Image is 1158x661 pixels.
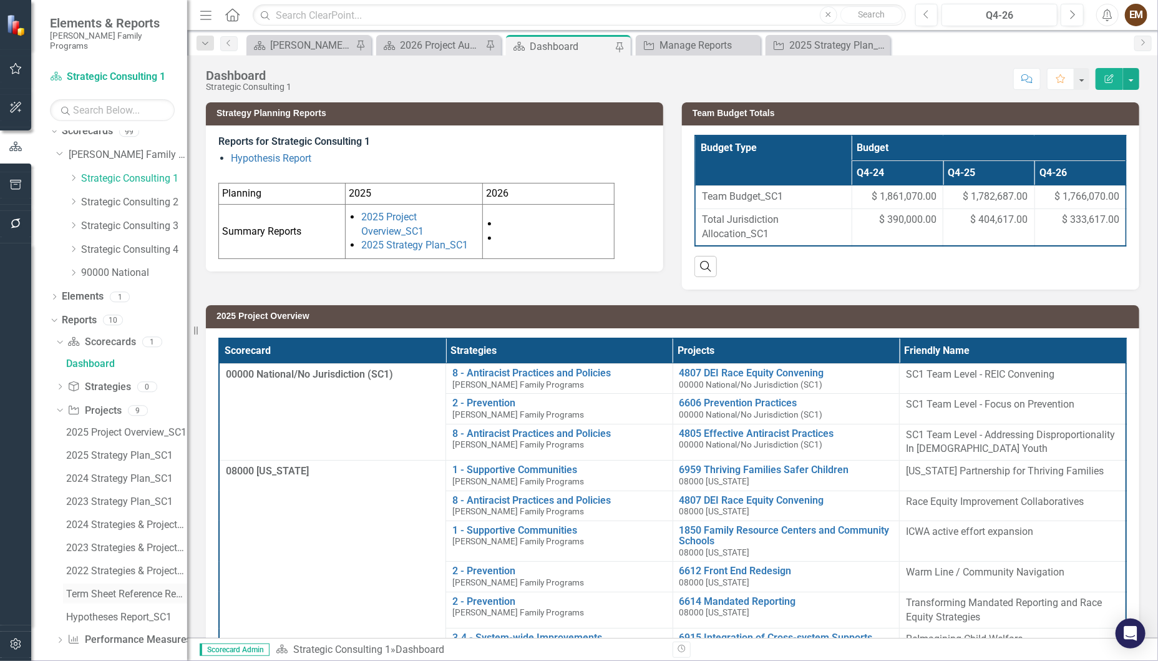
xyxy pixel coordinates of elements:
strong: Reports for Strategic Consulting 1 [218,135,370,147]
a: Strategic Consulting 3 [81,219,187,233]
a: 8 - Antiracist Practices and Policies [452,428,666,439]
div: 0 [137,381,157,392]
a: Scorecards [67,335,135,350]
a: 2026 Project Audit Dashboard [379,37,482,53]
a: Strategic Consulting 1 [50,70,175,84]
span: Scorecard Admin [200,644,270,656]
a: 6606 Prevention Practices [679,398,893,409]
span: ReImagining Child Welfare [906,633,1023,645]
a: Projects [67,404,121,418]
div: 1 [110,291,130,302]
small: [PERSON_NAME] Family Programs [50,31,175,51]
a: Elements [62,290,104,304]
span: ICWA active effort expansion [906,526,1033,537]
a: 2 - Prevention [452,566,666,577]
span: [PERSON_NAME] Family Programs [452,577,584,587]
div: 2025 Project Overview_SC1 [66,427,187,438]
a: 1 - Supportive Communities [452,464,666,476]
a: 2025 Project Overview_SC1 [63,422,187,442]
a: Performance Measures [67,633,191,647]
a: 4807 DEI Race Equity Convening [679,368,893,379]
span: [PERSON_NAME] Family Programs [452,476,584,486]
a: 1850 Family Resource Centers and Community Schools [679,525,893,547]
div: Term Sheet Reference Report_SC1 [66,589,187,600]
a: 6959 Thriving Families Safer Children [679,464,893,476]
a: Dashboard [63,354,187,374]
span: Total Jurisdiction Allocation_SC1 [702,213,845,242]
td: Double-Click to Edit Right Click for Context Menu [673,521,900,562]
a: 2024 Strategies & Projects by Jurisdiction_SC1 [63,514,187,534]
span: $ 1,766,070.00 [1054,190,1119,204]
div: Open Intercom Messenger [1116,619,1146,649]
td: Double-Click to Edit [900,364,1127,394]
td: Double-Click to Edit Right Click for Context Menu [446,364,673,394]
div: » [276,643,663,657]
span: 08000 [US_STATE] [679,547,750,557]
h3: Team Budget Totals [693,109,1133,118]
a: Hypotheses Report_SC1 [63,607,187,627]
td: Double-Click to Edit [900,461,1127,491]
span: SC1 Team Level - Focus on Prevention [906,398,1074,410]
span: $ 333,617.00 [1062,213,1119,227]
div: 1 [142,337,162,348]
td: Double-Click to Edit [900,521,1127,562]
span: $ 1,782,687.00 [963,190,1028,204]
td: Double-Click to Edit Right Click for Context Menu [673,364,900,394]
span: 00000 National/No Jurisdiction (SC1) [679,379,823,389]
td: Double-Click to Edit Right Click for Context Menu [446,461,673,491]
span: $ 404,617.00 [971,213,1028,227]
a: 2025 Project Overview_SC1 [361,211,424,237]
span: 08000 [US_STATE] [679,607,750,617]
a: 6614 Mandated Reporting [679,596,893,607]
td: Double-Click to Edit [900,629,1127,659]
button: EM [1125,4,1147,26]
a: 2023 Strategies & Projects by Jurisdiction_SC1 [63,537,187,557]
a: Strategic Consulting 4 [81,243,187,257]
span: [PERSON_NAME] Family Programs [452,536,584,546]
span: [PERSON_NAME] Family Programs [452,607,584,617]
div: 2022 Strategies & Projects by Jurisdiction_SC1 [66,566,187,577]
a: 8 - Antiracist Practices and Policies [452,368,666,379]
div: Q4-26 [946,8,1053,23]
div: Hypotheses Report_SC1 [66,612,187,623]
span: Warm Line / Community Navigation [906,566,1064,578]
a: [PERSON_NAME] Overview [250,37,353,53]
span: Race Equity Improvement Collaboratives [906,496,1084,507]
a: 2025 Strategy Plan_SC1 [63,445,187,465]
a: Strategic Consulting 1 [293,644,391,655]
span: [PERSON_NAME] Family Programs [452,379,584,389]
span: SC1 Team Level - Addressing Disproportionality In [DEMOGRAPHIC_DATA] Youth [906,429,1115,455]
td: Double-Click to Edit Right Click for Context Menu [446,491,673,521]
div: Manage Reports [659,37,757,53]
a: Reports [62,313,97,328]
td: Double-Click to Edit Right Click for Context Menu [673,491,900,521]
div: Dashboard [530,39,612,54]
div: Dashboard [396,644,444,655]
td: 2025 [346,183,483,204]
span: 00000 National/No Jurisdiction (SC1) [679,439,823,449]
td: Double-Click to Edit Right Click for Context Menu [673,461,900,491]
h3: 2025 Project Overview [217,311,1133,321]
div: 2024 Strategies & Projects by Jurisdiction_SC1 [66,519,187,531]
span: [PERSON_NAME] Family Programs [452,439,584,449]
a: 2022 Strategies & Projects by Jurisdiction_SC1 [63,561,187,580]
input: Search Below... [50,99,175,121]
span: 00000 National/No Jurisdiction (SC1) [679,409,823,419]
a: Scorecards [62,124,113,139]
a: 2 - Prevention [452,596,666,607]
td: Double-Click to Edit Right Click for Context Menu [673,592,900,629]
h3: Strategy Planning Reports [217,109,657,118]
td: Double-Click to Edit [900,491,1127,521]
button: Search [840,6,903,24]
td: Double-Click to Edit Right Click for Context Menu [446,562,673,592]
a: 2024 Strategy Plan_SC1 [63,468,187,488]
td: Double-Click to Edit [900,562,1127,592]
a: 8 - Antiracist Practices and Policies [452,495,666,506]
input: Search ClearPoint... [253,4,905,26]
a: Strategic Consulting 1 [81,172,187,186]
span: Search [858,9,885,19]
a: Strategies [67,380,130,394]
p: Summary Reports [222,225,342,239]
a: 4807 DEI Race Equity Convening [679,495,893,506]
img: ClearPoint Strategy [6,13,29,37]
